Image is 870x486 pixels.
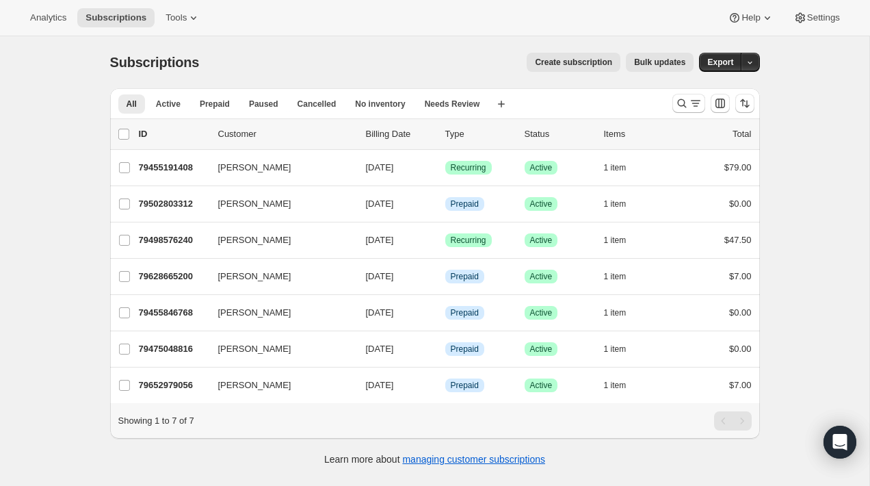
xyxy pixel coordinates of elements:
span: Active [530,344,553,355]
div: 79455191408[PERSON_NAME][DATE]SuccessRecurringSuccessActive1 item$79.00 [139,158,752,177]
span: Active [530,307,553,318]
span: [DATE] [366,199,394,209]
nav: Pagination [714,411,752,431]
p: Billing Date [366,127,434,141]
button: 1 item [604,303,642,322]
button: Settings [785,8,848,27]
button: Export [699,53,741,72]
button: 1 item [604,376,642,395]
p: 79502803312 [139,197,207,211]
div: 79498576240[PERSON_NAME][DATE]SuccessRecurringSuccessActive1 item$47.50 [139,231,752,250]
p: Learn more about [324,452,545,466]
button: 1 item [604,194,642,214]
p: 79498576240 [139,233,207,247]
span: [PERSON_NAME] [218,270,291,283]
span: Prepaid [451,344,479,355]
span: $79.00 [724,162,752,172]
span: Needs Review [425,99,480,110]
p: Showing 1 to 7 of 7 [118,414,194,428]
span: No inventory [355,99,405,110]
button: [PERSON_NAME] [210,374,347,396]
button: Sort the results [735,94,754,113]
div: IDCustomerBilling DateTypeStatusItemsTotal [139,127,752,141]
span: Active [530,235,553,246]
span: Cancelled [298,99,337,110]
span: 1 item [604,380,627,391]
span: Prepaid [451,380,479,391]
button: Help [720,8,782,27]
span: $0.00 [729,307,752,318]
p: 79652979056 [139,379,207,392]
div: 79652979056[PERSON_NAME][DATE]InfoPrepaidSuccessActive1 item$7.00 [139,376,752,395]
p: 79455191408 [139,161,207,175]
button: 1 item [604,340,642,359]
span: $7.00 [729,380,752,390]
div: Open Intercom Messenger [823,426,856,459]
span: [PERSON_NAME] [218,197,291,211]
span: 1 item [604,271,627,282]
button: [PERSON_NAME] [210,193,347,215]
span: Create subscription [535,57,612,68]
span: Active [530,199,553,209]
a: managing customer subscriptions [402,454,545,465]
div: 79475048816[PERSON_NAME][DATE]InfoPrepaidSuccessActive1 item$0.00 [139,340,752,359]
span: [PERSON_NAME] [218,161,291,175]
span: Prepaid [451,271,479,282]
button: Search and filter results [672,94,705,113]
button: Subscriptions [77,8,155,27]
span: 1 item [604,199,627,209]
span: Settings [807,12,840,23]
span: [DATE] [366,162,394,172]
span: Prepaid [451,307,479,318]
span: Active [530,380,553,391]
span: $7.00 [729,271,752,281]
span: Subscriptions [85,12,146,23]
span: Active [156,99,181,110]
span: [PERSON_NAME] [218,233,291,247]
button: Analytics [22,8,75,27]
span: 1 item [604,162,627,173]
div: 79628665200[PERSON_NAME][DATE]InfoPrepaidSuccessActive1 item$7.00 [139,267,752,286]
button: Create new view [490,94,512,114]
span: Export [707,57,733,68]
div: 79502803312[PERSON_NAME][DATE]InfoPrepaidSuccessActive1 item$0.00 [139,194,752,214]
p: Customer [218,127,355,141]
span: [DATE] [366,307,394,318]
span: [DATE] [366,344,394,354]
p: Total [733,127,751,141]
span: Recurring [451,235,486,246]
span: Bulk updates [634,57,685,68]
span: [DATE] [366,235,394,245]
span: 1 item [604,344,627,355]
span: Tools [166,12,187,23]
span: Active [530,162,553,173]
span: 1 item [604,307,627,318]
button: 1 item [604,231,642,250]
span: Recurring [451,162,486,173]
button: Create subscription [527,53,620,72]
div: Type [445,127,514,141]
button: 1 item [604,267,642,286]
span: $47.50 [724,235,752,245]
p: ID [139,127,207,141]
span: 1 item [604,235,627,246]
span: All [127,99,137,110]
div: 79455846768[PERSON_NAME][DATE]InfoPrepaidSuccessActive1 item$0.00 [139,303,752,322]
span: $0.00 [729,199,752,209]
p: 79455846768 [139,306,207,320]
button: Tools [157,8,209,27]
span: $0.00 [729,344,752,354]
span: Subscriptions [110,55,200,70]
span: Prepaid [200,99,230,110]
span: Help [741,12,760,23]
span: [PERSON_NAME] [218,379,291,392]
div: Items [604,127,672,141]
button: [PERSON_NAME] [210,266,347,287]
button: Customize table column order and visibility [711,94,730,113]
span: Analytics [30,12,66,23]
span: Active [530,271,553,282]
span: [DATE] [366,380,394,390]
button: Bulk updates [626,53,694,72]
button: [PERSON_NAME] [210,302,347,324]
p: 79475048816 [139,342,207,356]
